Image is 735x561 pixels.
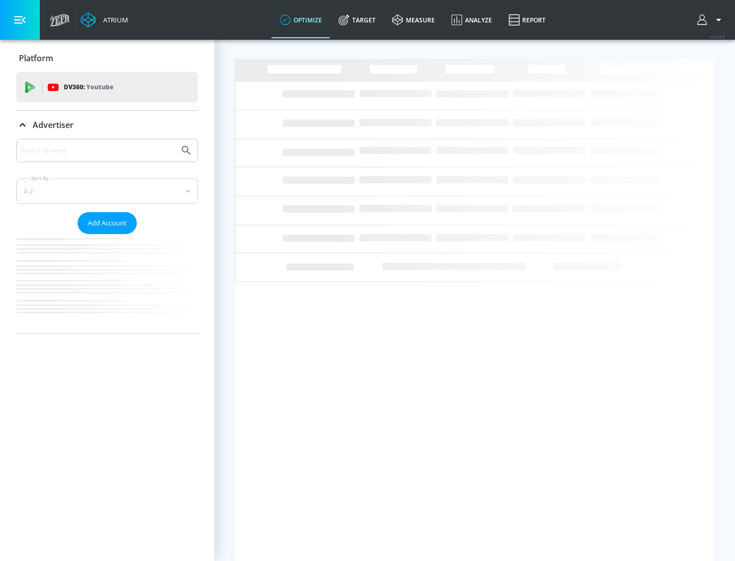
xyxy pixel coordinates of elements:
[88,217,127,229] span: Add Account
[16,44,198,72] div: Platform
[99,15,128,24] div: Atrium
[16,234,198,333] nav: list of Advertiser
[443,2,500,38] a: Analyze
[16,111,198,139] div: Advertiser
[64,82,113,93] p: DV360:
[16,178,198,204] div: A-Z
[710,34,725,39] span: v 4.24.0
[86,82,113,92] p: Youtube
[272,2,330,38] a: optimize
[78,212,137,234] button: Add Account
[33,119,73,131] p: Advertiser
[16,139,198,333] div: Advertiser
[16,72,198,103] div: DV360: Youtube
[19,53,53,64] p: Platform
[20,144,175,157] input: Search by name
[29,175,51,182] label: Sort By
[81,12,128,28] a: Atrium
[384,2,443,38] a: measure
[330,2,384,38] a: Target
[500,2,554,38] a: Report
